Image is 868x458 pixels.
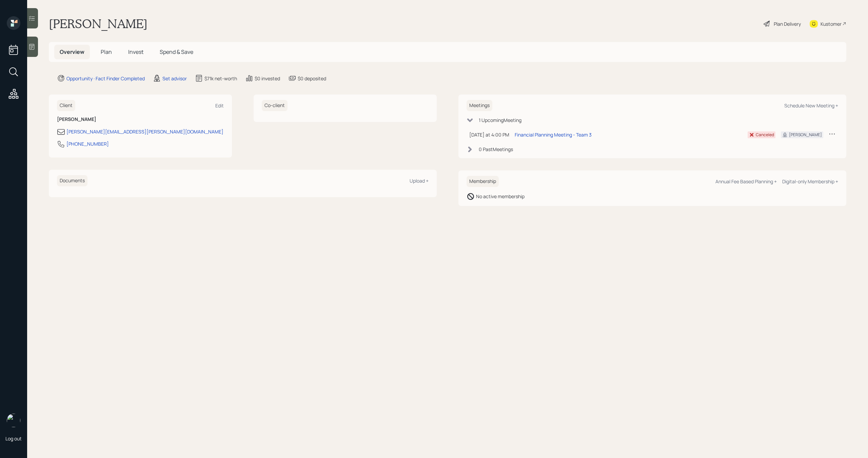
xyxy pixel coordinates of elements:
div: $0 invested [255,75,280,82]
div: [PERSON_NAME][EMAIL_ADDRESS][PERSON_NAME][DOMAIN_NAME] [66,128,223,135]
span: Overview [60,48,84,56]
h6: Client [57,100,75,111]
h6: Co-client [262,100,288,111]
span: Plan [101,48,112,56]
img: michael-russo-headshot.png [7,414,20,427]
h6: [PERSON_NAME] [57,117,224,122]
div: 0 Past Meeting s [479,146,513,153]
div: Digital-only Membership + [782,178,838,185]
div: Schedule New Meeting + [784,102,838,109]
span: Spend & Save [160,48,193,56]
div: $71k net-worth [204,75,237,82]
div: Log out [5,435,22,442]
div: Edit [215,102,224,109]
div: Set advisor [162,75,187,82]
div: 1 Upcoming Meeting [479,117,521,124]
div: No active membership [476,193,525,200]
h6: Meetings [467,100,492,111]
div: Plan Delivery [774,20,801,27]
h6: Membership [467,176,499,187]
span: Invest [128,48,143,56]
div: Upload + [410,178,429,184]
h6: Documents [57,175,87,186]
div: [PERSON_NAME] [789,132,822,138]
div: [DATE] at 4:00 PM [469,131,509,138]
div: $0 deposited [298,75,326,82]
div: Annual Fee Based Planning + [715,178,777,185]
div: Canceled [756,132,774,138]
div: Opportunity · Fact Finder Completed [66,75,145,82]
div: Financial Planning Meeting - Team 3 [515,131,592,138]
div: Kustomer [821,20,842,27]
h1: [PERSON_NAME] [49,16,147,31]
div: [PHONE_NUMBER] [66,140,109,147]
